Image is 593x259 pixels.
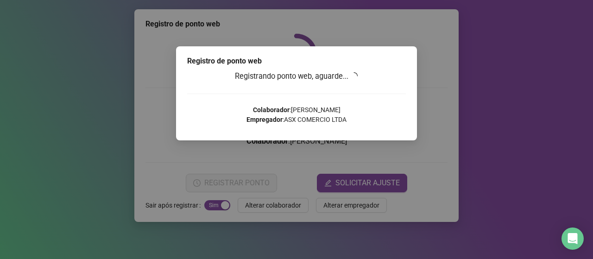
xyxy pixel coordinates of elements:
[187,105,406,125] p: : [PERSON_NAME] : ASX COMERCIO LTDA
[561,227,584,250] div: Open Intercom Messenger
[187,56,406,67] div: Registro de ponto web
[187,70,406,82] h3: Registrando ponto web, aguarde...
[253,106,290,114] strong: Colaborador
[246,116,283,123] strong: Empregador
[350,72,359,80] span: loading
